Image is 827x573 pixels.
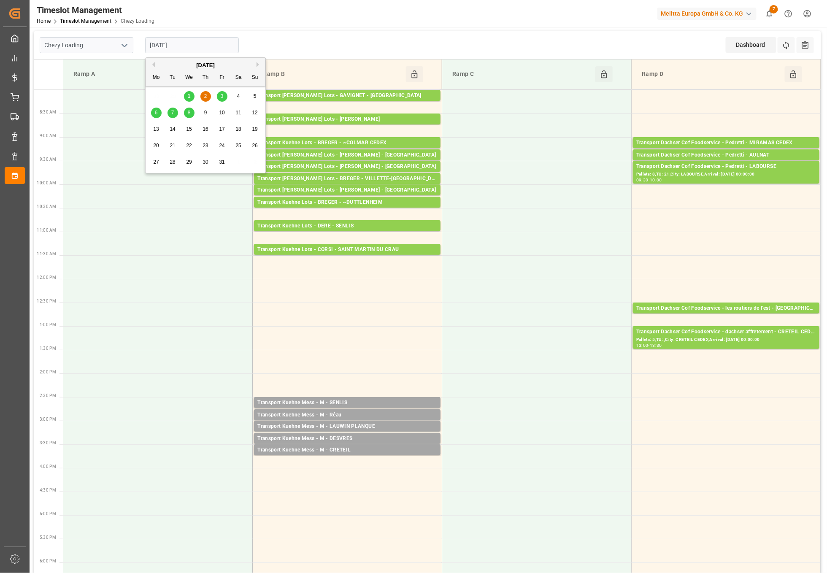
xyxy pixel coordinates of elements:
[40,370,56,374] span: 2:00 PM
[151,73,162,83] div: Mo
[257,198,437,207] div: Transport Kuehne Lots - BREGER - ~DUTTLENHEIM
[221,93,224,99] span: 3
[257,124,437,131] div: Pallets: 1,TU: ,City: CARQUEFOU,Arrival: [DATE] 00:00:00
[259,66,406,82] div: Ramp B
[40,488,56,492] span: 4:30 PM
[37,4,154,16] div: Timeslot Management
[40,346,56,351] span: 1:30 PM
[257,183,437,190] div: Pallets: 10,TU: 742,City: [GEOGRAPHIC_DATA],Arrival: [DATE] 00:00:00
[40,441,56,445] span: 3:30 PM
[203,126,208,132] span: 16
[257,399,437,407] div: Transport Kuehne Mess - M - SENLIS
[219,126,224,132] span: 17
[145,37,239,53] input: DD-MM-YYYY
[37,251,56,256] span: 11:30 AM
[219,110,224,116] span: 10
[449,66,595,82] div: Ramp C
[168,108,178,118] div: Choose Tuesday, October 7th, 2025
[150,62,155,67] button: Previous Month
[233,141,244,151] div: Choose Saturday, October 25th, 2025
[237,93,240,99] span: 4
[217,157,227,168] div: Choose Friday, October 31st, 2025
[151,141,162,151] div: Choose Monday, October 20th, 2025
[40,417,56,422] span: 3:00 PM
[168,141,178,151] div: Choose Tuesday, October 21st, 2025
[200,108,211,118] div: Choose Thursday, October 9th, 2025
[40,322,56,327] span: 1:00 PM
[203,159,208,165] span: 30
[257,139,437,147] div: Transport Kuehne Lots - BREGER - ~COLMAR CEDEX
[257,62,262,67] button: Next Month
[70,66,216,82] div: Ramp A
[60,18,111,24] a: Timeslot Management
[650,343,662,347] div: 13:30
[657,8,757,20] div: Melitta Europa GmbH & Co. KG
[204,110,207,116] span: 9
[250,141,260,151] div: Choose Sunday, October 26th, 2025
[219,143,224,149] span: 24
[203,143,208,149] span: 23
[250,91,260,102] div: Choose Sunday, October 5th, 2025
[657,5,760,22] button: Melitta Europa GmbH & Co. KG
[40,133,56,138] span: 9:00 AM
[170,143,175,149] span: 21
[184,108,195,118] div: Choose Wednesday, October 8th, 2025
[184,141,195,151] div: Choose Wednesday, October 22nd, 2025
[257,100,437,107] div: Pallets: 8,TU: 1416,City: [GEOGRAPHIC_DATA],Arrival: [DATE] 00:00:00
[257,411,437,419] div: Transport Kuehne Mess - M - Réau
[235,143,241,149] span: 25
[188,110,191,116] span: 8
[257,175,437,183] div: Transport [PERSON_NAME] Lots - BREGER - VILLETTE-[GEOGRAPHIC_DATA]
[151,108,162,118] div: Choose Monday, October 6th, 2025
[40,559,56,563] span: 6:00 PM
[257,443,437,450] div: Pallets: ,TU: 36,City: DESVRES,Arrival: [DATE] 00:00:00
[233,91,244,102] div: Choose Saturday, October 4th, 2025
[217,124,227,135] div: Choose Friday, October 17th, 2025
[250,108,260,118] div: Choose Sunday, October 12th, 2025
[37,228,56,232] span: 11:00 AM
[257,171,437,178] div: Pallets: ,TU: 232,City: [GEOGRAPHIC_DATA],Arrival: [DATE] 00:00:00
[217,141,227,151] div: Choose Friday, October 24th, 2025
[636,151,816,159] div: Transport Dachser Cof Foodservice - Pedretti - AULNAT
[40,110,56,114] span: 8:30 AM
[638,66,785,82] div: Ramp D
[219,159,224,165] span: 31
[155,110,158,116] span: 6
[233,108,244,118] div: Choose Saturday, October 11th, 2025
[257,207,437,214] div: Pallets: 1,TU: 52,City: ~[GEOGRAPHIC_DATA],Arrival: [DATE] 00:00:00
[184,91,195,102] div: Choose Wednesday, October 1st, 2025
[257,92,437,100] div: Transport [PERSON_NAME] Lots - GAVIGNET - [GEOGRAPHIC_DATA]
[257,435,437,443] div: Transport Kuehne Mess - M - DESVRES
[168,124,178,135] div: Choose Tuesday, October 14th, 2025
[257,151,437,159] div: Transport [PERSON_NAME] Lots - [PERSON_NAME] - [GEOGRAPHIC_DATA]
[257,446,437,454] div: Transport Kuehne Mess - M - CRETEIL
[636,304,816,313] div: Transport Dachser Cof Foodservice - les routiers de l'est - [GEOGRAPHIC_DATA]
[257,147,437,154] div: Pallets: ,TU: 46,City: ~COLMAR CEDEX,Arrival: [DATE] 00:00:00
[200,124,211,135] div: Choose Thursday, October 16th, 2025
[204,93,207,99] span: 2
[200,141,211,151] div: Choose Thursday, October 23rd, 2025
[217,91,227,102] div: Choose Friday, October 3rd, 2025
[257,195,437,202] div: Pallets: ,TU: 93,City: [GEOGRAPHIC_DATA],Arrival: [DATE] 00:00:00
[649,343,650,347] div: -
[257,159,437,167] div: Pallets: 1,TU: ,City: [GEOGRAPHIC_DATA],Arrival: [DATE] 00:00:00
[636,336,816,343] div: Pallets: 5,TU: ,City: CRETEIL CEDEX,Arrival: [DATE] 00:00:00
[40,393,56,398] span: 2:30 PM
[252,126,257,132] span: 19
[200,73,211,83] div: Th
[37,18,51,24] a: Home
[649,178,650,182] div: -
[779,4,798,23] button: Help Center
[153,159,159,165] span: 27
[235,110,241,116] span: 11
[37,299,56,303] span: 12:30 PM
[257,186,437,195] div: Transport [PERSON_NAME] Lots - [PERSON_NAME] - [GEOGRAPHIC_DATA]
[217,108,227,118] div: Choose Friday, October 10th, 2025
[250,124,260,135] div: Choose Sunday, October 19th, 2025
[200,157,211,168] div: Choose Thursday, October 30th, 2025
[186,159,192,165] span: 29
[770,5,778,14] span: 7
[40,37,133,53] input: Type to search/select
[233,124,244,135] div: Choose Saturday, October 18th, 2025
[257,230,437,238] div: Pallets: 1,TU: 490,City: [GEOGRAPHIC_DATA],Arrival: [DATE] 00:00:00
